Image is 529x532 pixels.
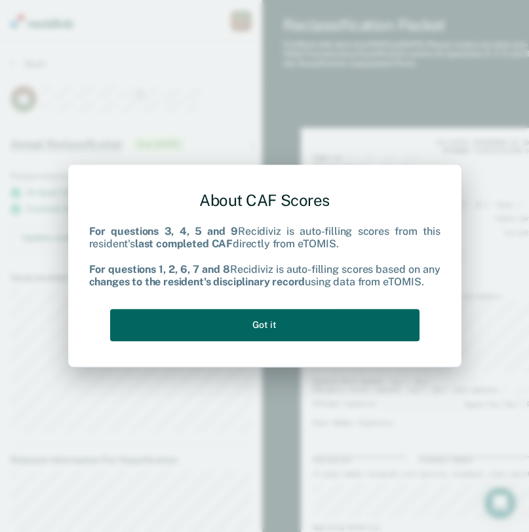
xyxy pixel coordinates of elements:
button: Got it [110,309,420,341]
b: For questions 3, 4, 5 and 9 [89,226,239,238]
b: last completed CAF [135,238,233,251]
b: changes to the resident's disciplinary record [89,276,305,288]
div: Recidiviz is auto-filling scores from this resident's directly from eTOMIS. Recidiviz is auto-fil... [89,226,441,289]
div: About CAF Scores [89,180,441,220]
b: For questions 1, 2, 6, 7 and 8 [89,263,230,276]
